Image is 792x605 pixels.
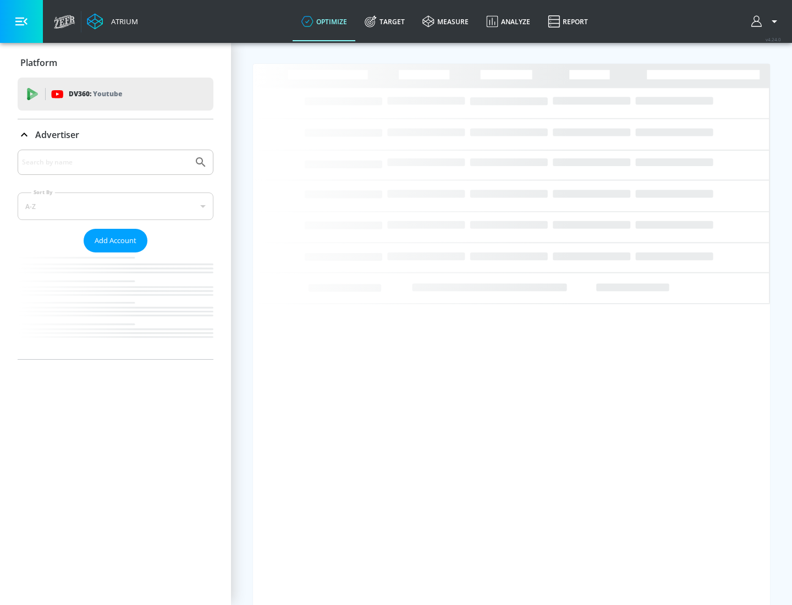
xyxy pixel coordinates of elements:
[84,229,147,252] button: Add Account
[766,36,781,42] span: v 4.24.0
[477,2,539,41] a: Analyze
[293,2,356,41] a: optimize
[18,47,213,78] div: Platform
[18,252,213,359] nav: list of Advertiser
[22,155,189,169] input: Search by name
[18,150,213,359] div: Advertiser
[93,88,122,100] p: Youtube
[107,16,138,26] div: Atrium
[20,57,57,69] p: Platform
[18,193,213,220] div: A-Z
[356,2,414,41] a: Target
[87,13,138,30] a: Atrium
[69,88,122,100] p: DV360:
[414,2,477,41] a: measure
[35,129,79,141] p: Advertiser
[18,119,213,150] div: Advertiser
[95,234,136,247] span: Add Account
[18,78,213,111] div: DV360: Youtube
[539,2,597,41] a: Report
[31,189,55,196] label: Sort By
